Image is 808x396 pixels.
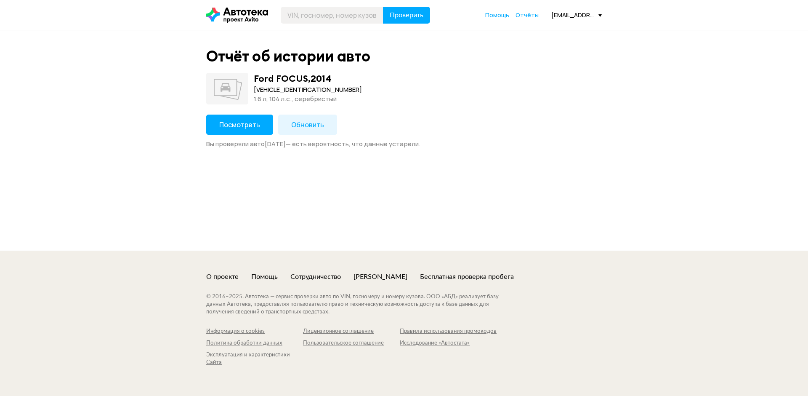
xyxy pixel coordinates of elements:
a: Помощь [251,272,278,281]
div: Вы проверяли авто [DATE] — есть вероятность, что данные устарели. [206,140,602,148]
div: [EMAIL_ADDRESS][DOMAIN_NAME] [551,11,602,19]
a: Лицензионное соглашение [303,328,400,335]
a: Отчёты [516,11,539,19]
input: VIN, госномер, номер кузова [281,7,383,24]
a: Эксплуатация и характеристики Сайта [206,351,303,367]
div: Ford FOCUS , 2014 [254,73,332,84]
span: Проверить [390,12,423,19]
div: 1.6 л, 104 л.c., серебристый [254,94,362,104]
div: [VEHICLE_IDENTIFICATION_NUMBER] [254,85,362,94]
button: Обновить [278,115,337,135]
a: Бесплатная проверка пробега [420,272,514,281]
a: Исследование «Автостата» [400,340,497,347]
a: Правила использования промокодов [400,328,497,335]
span: Обновить [291,120,324,129]
button: Проверить [383,7,430,24]
a: Политика обработки данных [206,340,303,347]
div: © 2016– 2025 . Автотека — сервис проверки авто по VIN, госномеру и номеру кузова. ООО «АБД» реали... [206,293,516,316]
button: Посмотреть [206,115,273,135]
div: Отчёт об истории авто [206,47,370,65]
a: Помощь [485,11,509,19]
span: Посмотреть [219,120,260,129]
a: Информация о cookies [206,328,303,335]
a: Пользовательское соглашение [303,340,400,347]
a: Сотрудничество [290,272,341,281]
a: О проекте [206,272,239,281]
a: [PERSON_NAME] [353,272,407,281]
